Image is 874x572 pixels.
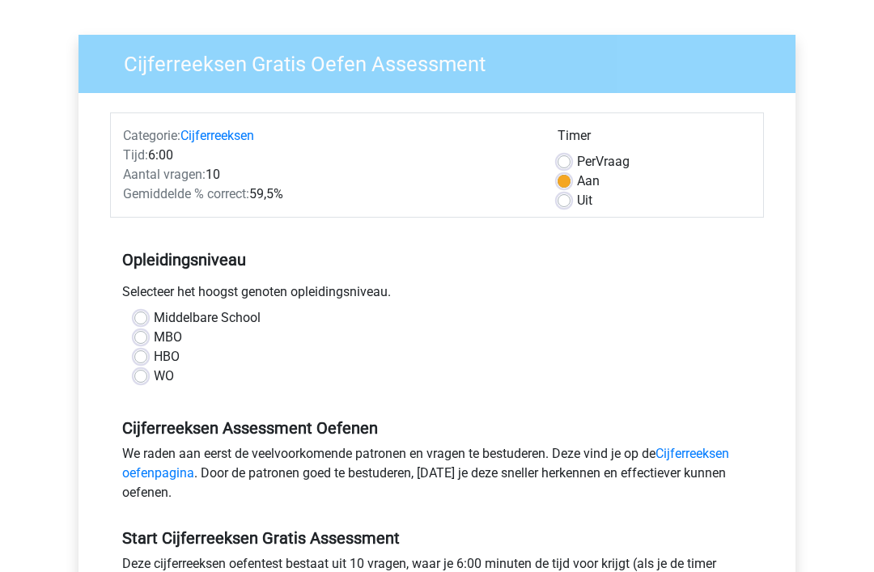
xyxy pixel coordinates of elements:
h3: Cijferreeksen Gratis Oefen Assessment [104,45,783,77]
div: We raden aan eerst de veelvoorkomende patronen en vragen te bestuderen. Deze vind je op de . Door... [110,444,764,509]
span: Aantal vragen: [123,167,206,182]
span: Categorie: [123,128,180,143]
a: Cijferreeksen [180,128,254,143]
label: WO [154,367,174,386]
h5: Start Cijferreeksen Gratis Assessment [122,528,752,548]
h5: Cijferreeksen Assessment Oefenen [122,418,752,438]
label: Middelbare School [154,308,261,328]
label: MBO [154,328,182,347]
div: Selecteer het hoogst genoten opleidingsniveau. [110,282,764,308]
div: 10 [111,165,545,184]
span: Tijd: [123,147,148,163]
label: Uit [577,191,592,210]
label: Aan [577,172,600,191]
h5: Opleidingsniveau [122,244,752,276]
span: Gemiddelde % correct: [123,186,249,201]
label: HBO [154,347,180,367]
div: 6:00 [111,146,545,165]
label: Vraag [577,152,630,172]
div: Timer [558,126,751,152]
div: 59,5% [111,184,545,204]
span: Per [577,154,596,169]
